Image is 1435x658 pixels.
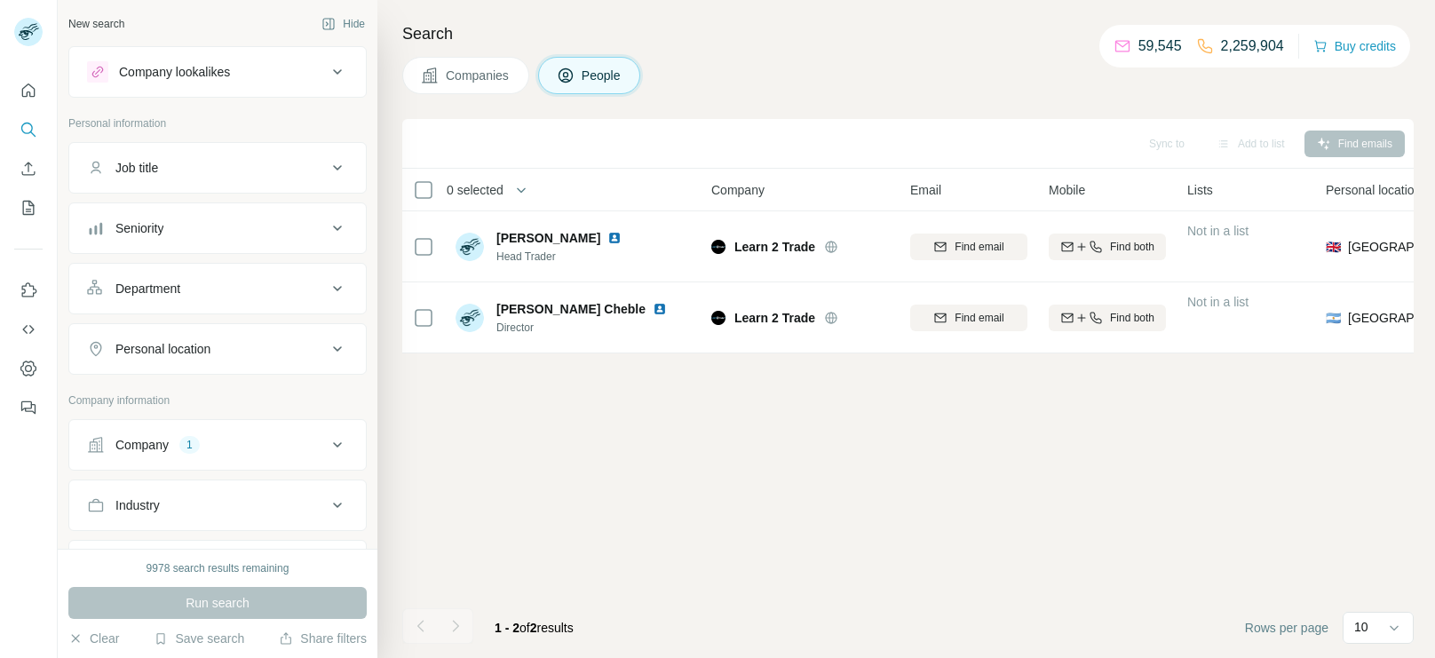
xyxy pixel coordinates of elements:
[495,621,574,635] span: results
[69,147,366,189] button: Job title
[179,437,200,453] div: 1
[115,280,180,297] div: Department
[1049,181,1085,199] span: Mobile
[496,320,674,336] span: Director
[446,67,511,84] span: Companies
[69,544,366,587] button: HQ location
[1187,295,1249,309] span: Not in a list
[456,233,484,261] img: Avatar
[711,311,725,325] img: Logo of Learn 2 Trade
[1187,181,1213,199] span: Lists
[1049,305,1166,331] button: Find both
[955,310,1003,326] span: Find email
[115,159,158,177] div: Job title
[69,51,366,93] button: Company lookalikes
[910,305,1027,331] button: Find email
[1221,36,1284,57] p: 2,259,904
[734,238,815,256] span: Learn 2 Trade
[496,300,646,318] span: [PERSON_NAME] Cheble
[14,274,43,306] button: Use Surfe on LinkedIn
[496,229,600,247] span: [PERSON_NAME]
[1354,618,1368,636] p: 10
[653,302,667,316] img: LinkedIn logo
[402,21,1414,46] h4: Search
[910,181,941,199] span: Email
[447,181,503,199] span: 0 selected
[582,67,622,84] span: People
[607,231,622,245] img: LinkedIn logo
[14,192,43,224] button: My lists
[456,304,484,332] img: Avatar
[711,240,725,254] img: Logo of Learn 2 Trade
[68,630,119,647] button: Clear
[69,424,366,466] button: Company1
[1138,36,1182,57] p: 59,545
[530,621,537,635] span: 2
[69,328,366,370] button: Personal location
[14,75,43,107] button: Quick start
[1187,224,1249,238] span: Not in a list
[1245,619,1328,637] span: Rows per page
[279,630,367,647] button: Share filters
[68,16,124,32] div: New search
[147,560,289,576] div: 9978 search results remaining
[309,11,377,37] button: Hide
[69,267,366,310] button: Department
[14,153,43,185] button: Enrich CSV
[955,239,1003,255] span: Find email
[69,484,366,527] button: Industry
[115,219,163,237] div: Seniority
[115,340,210,358] div: Personal location
[69,207,366,250] button: Seniority
[14,392,43,424] button: Feedback
[495,621,519,635] span: 1 - 2
[1313,34,1396,59] button: Buy credits
[115,496,160,514] div: Industry
[68,115,367,131] p: Personal information
[1326,309,1341,327] span: 🇦🇷
[711,181,765,199] span: Company
[14,114,43,146] button: Search
[154,630,244,647] button: Save search
[1326,238,1341,256] span: 🇬🇧
[1110,239,1154,255] span: Find both
[496,249,629,265] span: Head Trader
[734,309,815,327] span: Learn 2 Trade
[14,313,43,345] button: Use Surfe API
[910,234,1027,260] button: Find email
[519,621,530,635] span: of
[119,63,230,81] div: Company lookalikes
[1326,181,1421,199] span: Personal location
[1049,234,1166,260] button: Find both
[68,392,367,408] p: Company information
[14,353,43,384] button: Dashboard
[115,436,169,454] div: Company
[1110,310,1154,326] span: Find both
